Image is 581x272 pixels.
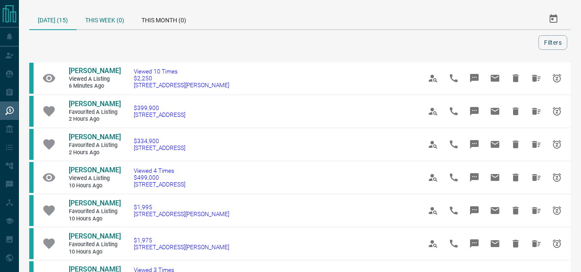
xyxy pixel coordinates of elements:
[443,233,464,254] span: Call
[443,101,464,122] span: Call
[69,67,120,76] a: [PERSON_NAME]
[134,204,229,217] a: $1,995[STREET_ADDRESS][PERSON_NAME]
[134,104,185,118] a: $399,900[STREET_ADDRESS]
[29,228,34,259] div: condos.ca
[505,200,526,221] span: Hide
[133,9,195,29] div: This Month (0)
[69,232,121,240] span: [PERSON_NAME]
[134,244,229,251] span: [STREET_ADDRESS][PERSON_NAME]
[134,237,229,251] a: $1,975[STREET_ADDRESS][PERSON_NAME]
[134,82,229,89] span: [STREET_ADDRESS][PERSON_NAME]
[423,233,443,254] span: View Profile
[29,162,34,193] div: condos.ca
[543,9,564,29] button: Select Date Range
[423,200,443,221] span: View Profile
[77,9,133,29] div: This Week (0)
[134,167,185,188] a: Viewed 4 Times$499,000[STREET_ADDRESS]
[69,100,121,108] span: [PERSON_NAME]
[526,101,547,122] span: Hide All from Susan Collison
[526,233,547,254] span: Hide All from Marcela Esguerra
[29,63,34,94] div: condos.ca
[69,83,120,90] span: 6 minutes ago
[134,104,185,111] span: $399,900
[505,233,526,254] span: Hide
[69,100,120,109] a: [PERSON_NAME]
[134,111,185,118] span: [STREET_ADDRESS]
[29,96,34,127] div: condos.ca
[423,134,443,155] span: View Profile
[29,9,77,30] div: [DATE] (15)
[134,68,229,89] a: Viewed 10 Times$2,250[STREET_ADDRESS][PERSON_NAME]
[547,134,567,155] span: Snooze
[547,167,567,188] span: Snooze
[526,167,547,188] span: Hide All from Sandeep Raya
[134,204,229,211] span: $1,995
[485,233,505,254] span: Email
[464,68,485,89] span: Message
[69,166,120,175] a: [PERSON_NAME]
[69,248,120,256] span: 10 hours ago
[29,129,34,160] div: condos.ca
[423,101,443,122] span: View Profile
[526,200,547,221] span: Hide All from Marcela Esguerra
[547,101,567,122] span: Snooze
[69,67,121,75] span: [PERSON_NAME]
[69,232,120,241] a: [PERSON_NAME]
[69,149,120,156] span: 2 hours ago
[69,208,120,215] span: Favourited a Listing
[485,167,505,188] span: Email
[134,138,185,144] span: $334,900
[134,167,185,174] span: Viewed 4 Times
[69,199,120,208] a: [PERSON_NAME]
[464,167,485,188] span: Message
[547,68,567,89] span: Snooze
[69,133,121,141] span: [PERSON_NAME]
[485,101,505,122] span: Email
[547,200,567,221] span: Snooze
[485,134,505,155] span: Email
[505,101,526,122] span: Hide
[464,200,485,221] span: Message
[485,68,505,89] span: Email
[134,144,185,151] span: [STREET_ADDRESS]
[443,167,464,188] span: Call
[69,116,120,123] span: 2 hours ago
[443,134,464,155] span: Call
[134,138,185,151] a: $334,900[STREET_ADDRESS]
[69,199,121,207] span: [PERSON_NAME]
[485,200,505,221] span: Email
[69,109,120,116] span: Favourited a Listing
[538,35,567,50] button: Filters
[443,68,464,89] span: Call
[69,241,120,248] span: Favourited a Listing
[69,166,121,174] span: [PERSON_NAME]
[464,101,485,122] span: Message
[547,233,567,254] span: Snooze
[69,182,120,189] span: 10 hours ago
[134,211,229,217] span: [STREET_ADDRESS][PERSON_NAME]
[134,237,229,244] span: $1,975
[464,233,485,254] span: Message
[505,134,526,155] span: Hide
[505,167,526,188] span: Hide
[69,215,120,223] span: 10 hours ago
[69,133,120,142] a: [PERSON_NAME]
[443,200,464,221] span: Call
[69,76,120,83] span: Viewed a Listing
[29,195,34,226] div: condos.ca
[134,181,185,188] span: [STREET_ADDRESS]
[526,134,547,155] span: Hide All from Susan Collison
[423,167,443,188] span: View Profile
[69,142,120,149] span: Favourited a Listing
[505,68,526,89] span: Hide
[464,134,485,155] span: Message
[134,68,229,75] span: Viewed 10 Times
[423,68,443,89] span: View Profile
[526,68,547,89] span: Hide All from Marcela Esguerra
[134,75,229,82] span: $2,250
[134,174,185,181] span: $499,000
[69,175,120,182] span: Viewed a Listing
